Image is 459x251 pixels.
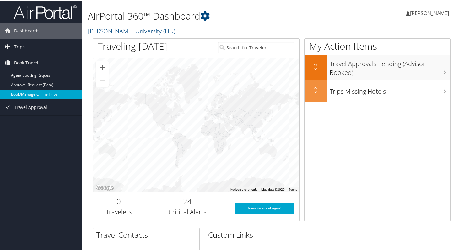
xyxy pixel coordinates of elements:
h2: 0 [98,195,140,206]
a: Terms (opens in new tab) [289,187,297,191]
h2: 24 [149,195,226,206]
a: Open this area in Google Maps (opens a new window) [94,183,115,191]
a: 0Trips Missing Hotels [305,79,450,101]
span: [PERSON_NAME] [410,9,449,16]
a: [PERSON_NAME] University (HU) [88,26,177,35]
h2: Custom Links [208,229,311,240]
h1: My Action Items [305,39,450,52]
span: Book Travel [14,54,38,70]
button: Keyboard shortcuts [230,187,257,191]
h1: Traveling [DATE] [98,39,167,52]
button: Zoom in [96,61,109,73]
h3: Travel Approvals Pending (Advisor Booked) [330,56,450,76]
span: Trips [14,38,25,54]
h3: Travelers [98,207,140,216]
h1: AirPortal 360™ Dashboard [88,9,333,22]
span: Dashboards [14,22,40,38]
h2: 0 [305,61,327,71]
a: View SecurityLogic® [235,202,294,213]
a: 0Travel Approvals Pending (Advisor Booked) [305,55,450,79]
h2: Travel Contacts [96,229,199,240]
span: Map data ©2025 [261,187,285,191]
input: Search for Traveler [218,41,294,53]
img: Google [94,183,115,191]
h2: 0 [305,84,327,95]
a: [PERSON_NAME] [406,3,455,22]
img: airportal-logo.png [14,4,77,19]
h3: Critical Alerts [149,207,226,216]
button: Zoom out [96,74,109,86]
span: Travel Approval [14,99,47,114]
h3: Trips Missing Hotels [330,83,450,95]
